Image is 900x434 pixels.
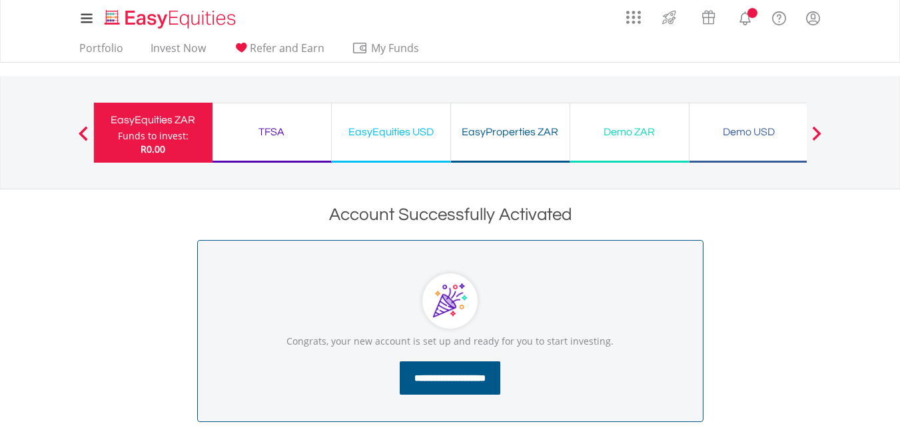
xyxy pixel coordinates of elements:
a: AppsGrid [618,3,650,25]
img: thrive-v2.svg [658,7,680,28]
div: Demo USD [697,123,800,141]
img: Cards showing screenshots of EasyCrypto [416,267,484,335]
a: Vouchers [689,3,728,28]
div: EasyEquities USD [340,123,442,141]
img: vouchers-v2.svg [697,7,719,28]
div: EasyProperties ZAR [459,123,562,141]
div: EasyEquities ZAR [102,111,205,129]
a: Home page [99,3,241,30]
a: Notifications [728,3,762,30]
div: Demo ZAR [578,123,681,141]
div: Funds to invest: [118,129,189,143]
img: grid-menu-icon.svg [626,10,641,25]
a: My Profile [796,3,830,33]
p: Congrats, your new account is set up and ready for you to start investing. [254,335,646,348]
a: Invest Now [145,41,211,62]
div: TFSA [221,123,323,141]
div: Account Successfully Activated [71,203,830,227]
img: EasyEquities_Logo.png [102,8,241,30]
span: Refer and Earn [250,41,324,55]
button: Previous [70,133,97,146]
a: FAQ's and Support [762,3,796,30]
span: R0.00 [141,143,165,155]
a: Refer and Earn [228,41,330,62]
button: Next [803,133,830,146]
span: My Funds [352,39,439,57]
a: Portfolio [74,41,129,62]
